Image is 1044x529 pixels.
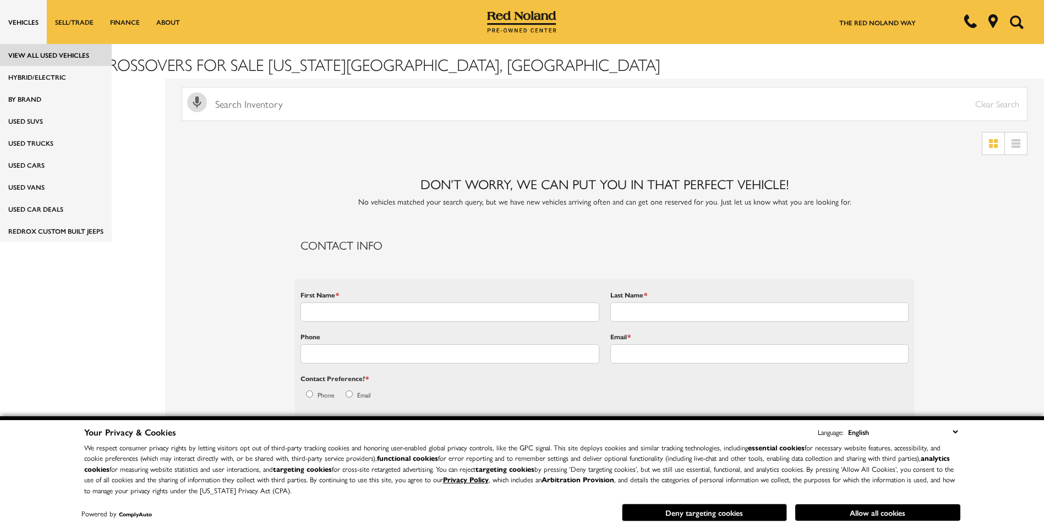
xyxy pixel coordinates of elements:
[300,373,369,383] label: Contact Preference?
[795,504,960,521] button: Allow all cookies
[81,510,152,517] div: Powered by
[839,18,916,27] a: The Red Noland Way
[357,390,370,400] label: Email
[487,15,556,26] a: Red Noland Pre-Owned
[300,239,909,251] h2: Contact Info
[300,332,320,341] label: Phone
[610,290,647,300] label: Last Name
[622,504,787,521] button: Deny targeting cookies
[84,442,960,496] p: We respect consumer privacy rights by letting visitors opt out of third-party tracking cookies an...
[542,474,614,484] strong: Arbitration Provision
[1005,1,1027,43] button: Open the search field
[818,428,843,436] div: Language:
[84,426,176,438] span: Your Privacy & Cookies
[443,474,489,484] a: Privacy Policy
[318,390,335,400] label: Phone
[295,177,914,190] h2: Don’t worry, we can put you in that perfect vehicle!
[845,426,960,438] select: Language Select
[273,464,332,474] strong: targeting cookies
[182,87,1027,121] input: Search Inventory
[84,453,950,474] strong: analytics cookies
[487,11,556,33] img: Red Noland Pre-Owned
[475,464,534,474] strong: targeting cookies
[377,453,438,463] strong: functional cookies
[187,92,207,112] svg: Click to toggle on voice search
[610,332,631,341] label: Email
[748,442,805,453] strong: essential cookies
[295,196,914,207] p: No vehicles matched your search query, but we have new vehicles arriving often and can get one re...
[119,510,152,518] a: ComplyAuto
[300,290,339,300] label: First Name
